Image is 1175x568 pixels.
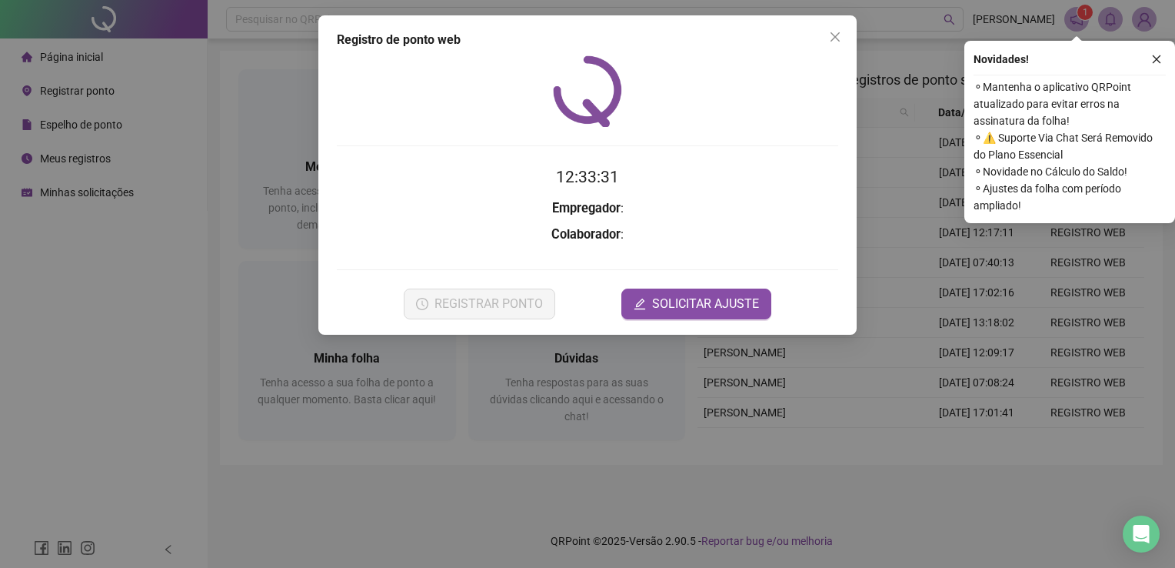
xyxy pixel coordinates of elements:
span: ⚬ Mantenha o aplicativo QRPoint atualizado para evitar erros na assinatura da folha! [974,79,1166,129]
span: close [1151,54,1162,65]
span: SOLICITAR AJUSTE [652,295,759,313]
button: Close [823,25,847,49]
span: edit [634,298,646,310]
h3: : [337,199,838,219]
span: close [829,31,841,43]
span: ⚬ Ajustes da folha com período ampliado! [974,180,1166,214]
span: ⚬ ⚠️ Suporte Via Chat Será Removido do Plano Essencial [974,129,1166,163]
span: Novidades ! [974,51,1029,68]
img: QRPoint [553,55,622,127]
span: ⚬ Novidade no Cálculo do Saldo! [974,163,1166,180]
div: Open Intercom Messenger [1123,516,1160,553]
button: REGISTRAR PONTO [404,289,555,319]
button: editSOLICITAR AJUSTE [621,289,771,319]
div: Registro de ponto web [337,31,838,49]
strong: Empregador [552,201,621,216]
strong: Colaborador [551,227,621,242]
h3: : [337,225,838,245]
time: 12:33:31 [556,168,619,186]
